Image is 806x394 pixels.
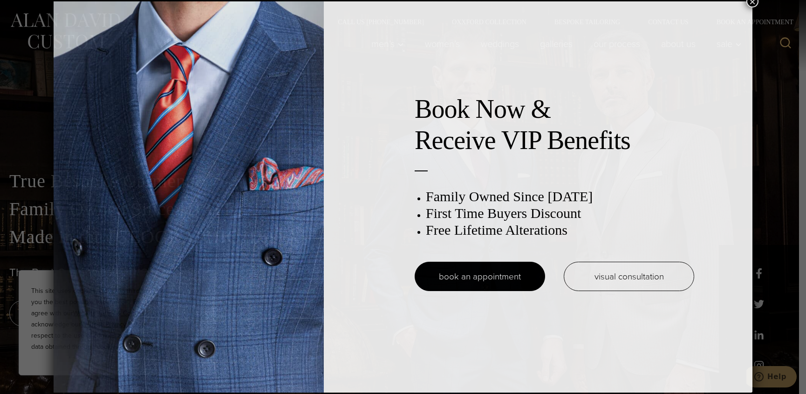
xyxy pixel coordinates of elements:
[426,222,694,238] h3: Free Lifetime Alterations
[426,205,694,222] h3: First Time Buyers Discount
[426,188,694,205] h3: Family Owned Since [DATE]
[21,7,40,15] span: Help
[564,262,694,291] a: visual consultation
[415,94,694,156] h2: Book Now & Receive VIP Benefits
[415,262,545,291] a: book an appointment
